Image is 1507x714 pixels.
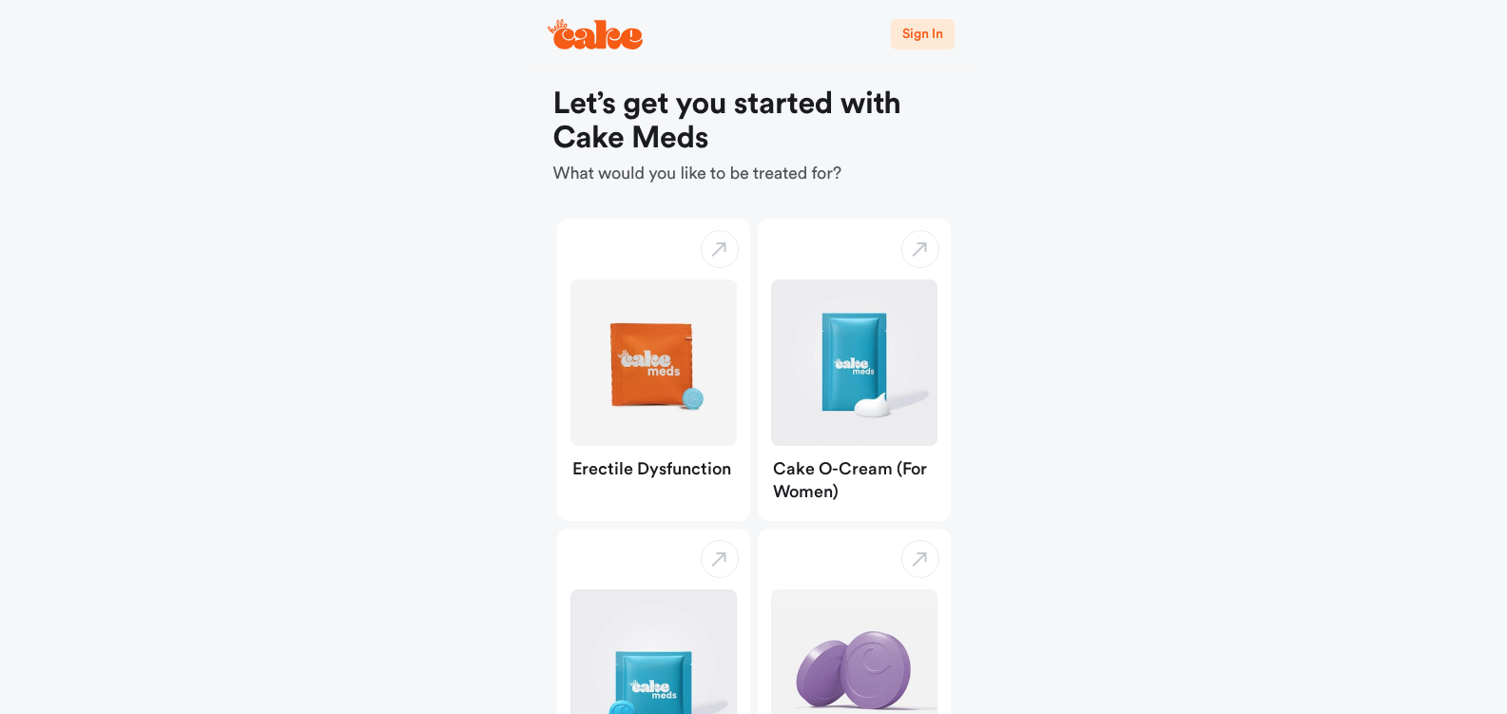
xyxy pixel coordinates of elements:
span: Sign In [902,28,942,41]
button: Erectile DysfunctionErectile Dysfunction [557,219,750,521]
img: Cake O-Cream (for Women) [771,280,937,446]
button: Cake O-Cream (for Women)Cake O-Cream (for Women) [758,219,951,521]
img: Erectile Dysfunction [570,280,737,446]
div: Erectile Dysfunction [557,446,750,498]
div: What would you like to be treated for? [553,87,955,186]
button: Sign In [891,19,954,49]
h1: Let’s get you started with Cake Meds [553,87,955,156]
div: Cake O-Cream (for Women) [758,446,951,521]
